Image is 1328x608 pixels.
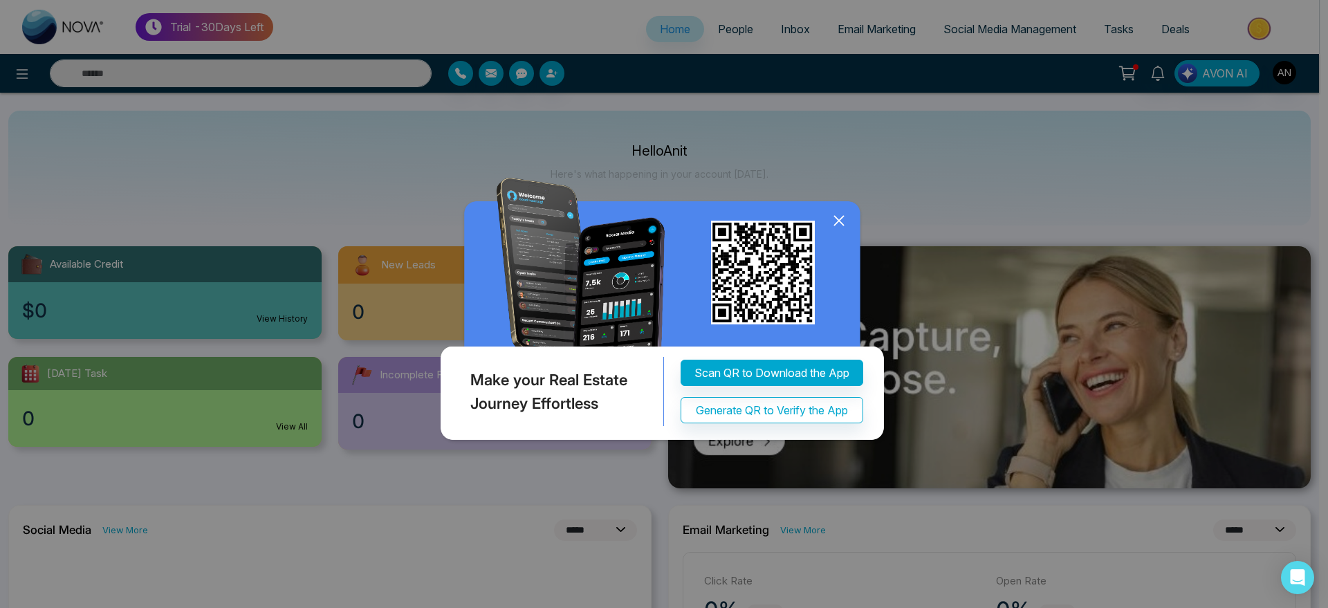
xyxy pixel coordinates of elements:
[1281,561,1314,594] div: Open Intercom Messenger
[437,357,664,426] div: Make your Real Estate Journey Effortless
[437,178,891,447] img: QRModal
[681,397,863,423] button: Generate QR to Verify the App
[711,221,815,324] img: qr_for_download_app.png
[681,360,863,386] button: Scan QR to Download the App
